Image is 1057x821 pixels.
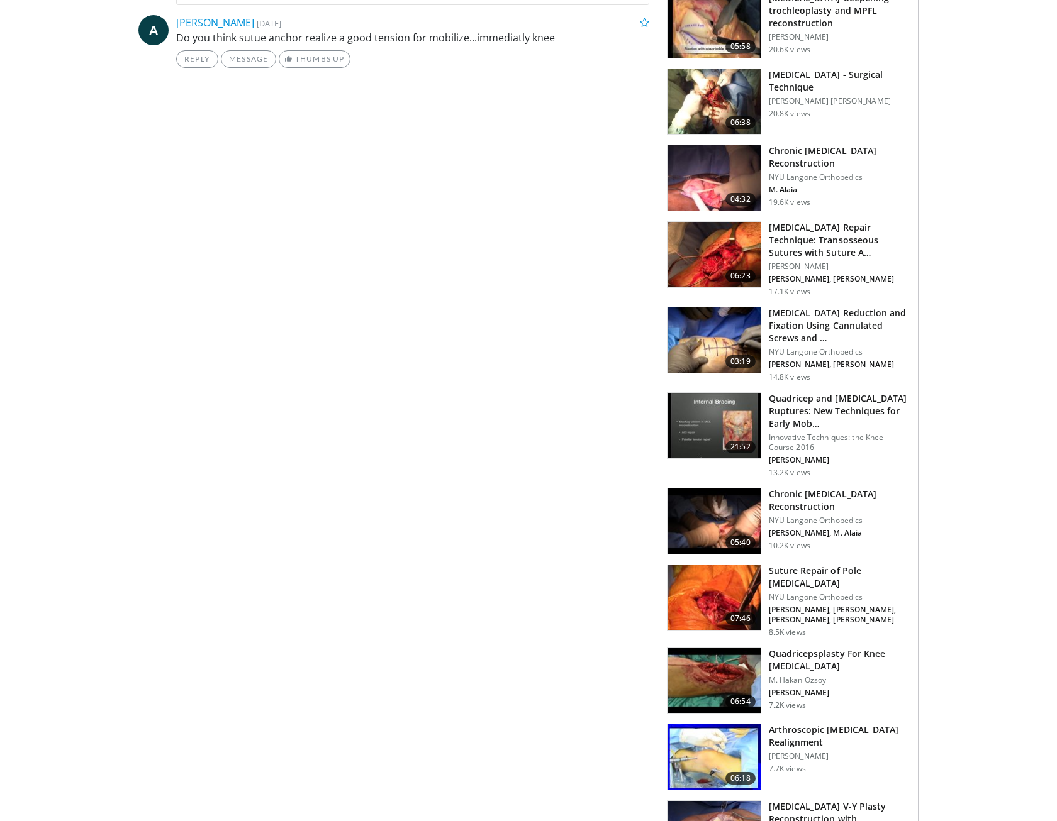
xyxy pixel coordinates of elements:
img: Halbrecht_3.png.150x105_q85_crop-smart_upscale.jpg [668,724,761,790]
a: 05:40 Chronic [MEDICAL_DATA] Reconstruction NYU Langone Orthopedics [PERSON_NAME], M. Alaia 10.2K... [667,488,910,554]
img: f30141ca-1876-4a29-8315-7555e96deab6.150x105_q85_crop-smart_upscale.jpg [668,565,761,631]
span: 06:54 [725,695,756,708]
p: [PERSON_NAME] [769,455,910,465]
img: b549dcdf-f7b3-45f6-bb25-7a2ff913f045.jpg.150x105_q85_crop-smart_upscale.jpg [668,307,761,373]
a: 06:18 Arthroscopic [MEDICAL_DATA] Realignment [PERSON_NAME] 7.7K views [667,724,910,790]
img: 50956ccb-5814-4b6b-bfb2-e5cdb7275605.150x105_q85_crop-smart_upscale.jpg [668,648,761,714]
p: NYU Langone Orthopedics [769,592,910,602]
a: 06:38 [MEDICAL_DATA] - Surgical Technique [PERSON_NAME] [PERSON_NAME] 20.8K views [667,69,910,135]
p: NYU Langone Orthopedics [769,172,910,182]
p: M. Hakan Ozsoy [769,675,910,685]
h3: Chronic [MEDICAL_DATA] Reconstruction [769,145,910,170]
p: [PERSON_NAME] [769,751,910,761]
p: 14.8K views [769,372,810,382]
p: 19.6K views [769,197,810,207]
a: [PERSON_NAME] [176,16,254,30]
a: 21:52 Quadricep and [MEDICAL_DATA] Ruptures: New Techniques for Early Mob… Innovative Techniques:... [667,392,910,478]
img: E-HI8y-Omg85H4KX4xMDoxOjBzMTt2bJ.150x105_q85_crop-smart_upscale.jpg [668,145,761,211]
p: [PERSON_NAME], [PERSON_NAME] [769,274,910,284]
p: [PERSON_NAME], M. Alaia [769,528,910,538]
small: [DATE] [257,18,281,29]
p: [PERSON_NAME] [769,688,910,698]
p: 17.1K views [769,287,810,297]
p: 20.6K views [769,45,810,55]
p: [PERSON_NAME] [PERSON_NAME] [769,96,910,106]
a: Message [221,50,276,68]
p: 7.7K views [769,764,806,774]
h3: Quadricep and [MEDICAL_DATA] Ruptures: New Techniques for Early Mob… [769,392,910,430]
h3: Arthroscopic [MEDICAL_DATA] Realignment [769,724,910,749]
span: 06:18 [725,772,756,785]
p: 13.2K views [769,468,810,478]
img: a284ffb3-f88c-46bb-88bb-d0d390e931a0.150x105_q85_crop-smart_upscale.jpg [668,222,761,287]
p: Do you think sutue anchor realize a good tension for mobilize...immediatly knee [176,30,649,45]
span: 03:19 [725,355,756,368]
a: 06:54 Quadricepsplasty For Knee [MEDICAL_DATA] M. Hakan Ozsoy [PERSON_NAME] 7.2K views [667,647,910,714]
p: NYU Langone Orthopedics [769,347,910,357]
p: [PERSON_NAME] [769,32,910,42]
h3: Quadricepsplasty For Knee [MEDICAL_DATA] [769,647,910,673]
a: A [138,15,169,45]
p: 20.8K views [769,109,810,119]
a: 04:32 Chronic [MEDICAL_DATA] Reconstruction NYU Langone Orthopedics M. Alaia 19.6K views [667,145,910,211]
h3: [MEDICAL_DATA] Reduction and Fixation Using Cannulated Screws and … [769,307,910,344]
img: Vx8lr-LI9TPdNKgn4xMDoxOjBzMTt2bJ.150x105_q85_crop-smart_upscale.jpg [668,69,761,135]
span: 07:46 [725,612,756,625]
img: eWNh-8akTAF2kj8X4xMDoxOmdtO40mAx.150x105_q85_crop-smart_upscale.jpg [668,488,761,554]
p: [PERSON_NAME], [PERSON_NAME], [PERSON_NAME], [PERSON_NAME] [769,605,910,625]
span: 05:58 [725,40,756,53]
p: 8.5K views [769,627,806,637]
h3: Suture Repair of Pole [MEDICAL_DATA] [769,565,910,590]
span: 06:23 [725,270,756,282]
h3: [MEDICAL_DATA] Repair Technique: Transosseous Sutures with Suture A… [769,221,910,259]
a: Reply [176,50,218,68]
a: Thumbs Up [279,50,350,68]
p: 10.2K views [769,541,810,551]
p: [PERSON_NAME] [769,262,910,272]
span: 04:32 [725,193,756,206]
span: 21:52 [725,441,756,453]
span: 05:40 [725,536,756,549]
p: NYU Langone Orthopedics [769,515,910,526]
p: Innovative Techniques: the Knee Course 2016 [769,433,910,453]
span: 06:38 [725,116,756,129]
h3: Chronic [MEDICAL_DATA] Reconstruction [769,488,910,513]
img: AlCdVYZxUWkgWPEX4xMDoxOjA4MTsiGN.150x105_q85_crop-smart_upscale.jpg [668,393,761,458]
p: 7.2K views [769,700,806,710]
p: [PERSON_NAME], [PERSON_NAME] [769,360,910,370]
a: 06:23 [MEDICAL_DATA] Repair Technique: Transosseous Sutures with Suture A… [PERSON_NAME] [PERSON_... [667,221,910,297]
a: 03:19 [MEDICAL_DATA] Reduction and Fixation Using Cannulated Screws and … NYU Langone Orthopedics... [667,307,910,382]
p: M. Alaia [769,185,910,195]
a: 07:46 Suture Repair of Pole [MEDICAL_DATA] NYU Langone Orthopedics [PERSON_NAME], [PERSON_NAME], ... [667,565,910,637]
h3: [MEDICAL_DATA] - Surgical Technique [769,69,910,94]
